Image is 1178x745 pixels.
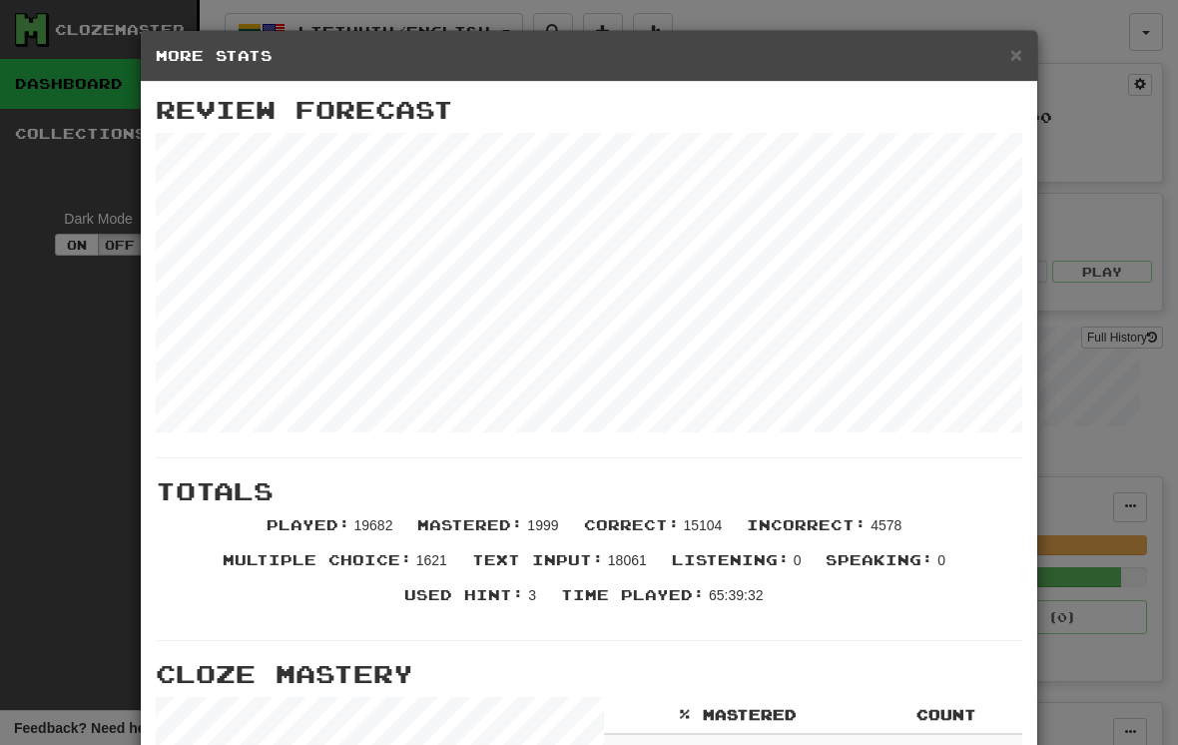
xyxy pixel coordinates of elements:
li: 1999 [407,515,573,550]
li: 18061 [462,550,662,585]
h3: Cloze Mastery [156,661,1022,687]
li: 15104 [574,515,738,550]
h3: Totals [156,478,1022,504]
th: Count [871,697,1022,734]
span: Time Played : [561,586,705,603]
span: Text Input : [472,551,604,568]
h3: Review Forecast [156,97,1022,123]
li: 0 [662,550,817,585]
span: Correct : [584,516,680,533]
button: Close [1010,44,1022,65]
li: 4578 [737,515,916,550]
li: 1621 [213,550,462,585]
span: Listening : [672,551,790,568]
li: 3 [394,585,551,620]
span: Used Hint : [404,586,524,603]
h5: More Stats [156,46,1022,66]
th: % Mastered [604,697,871,734]
span: × [1010,43,1022,66]
span: Speaking : [826,551,933,568]
span: Played : [267,516,350,533]
span: Multiple Choice : [223,551,412,568]
span: Mastered : [417,516,523,533]
li: 0 [816,550,960,585]
li: 65:39:32 [551,585,778,620]
li: 19682 [257,515,408,550]
span: Incorrect : [747,516,867,533]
